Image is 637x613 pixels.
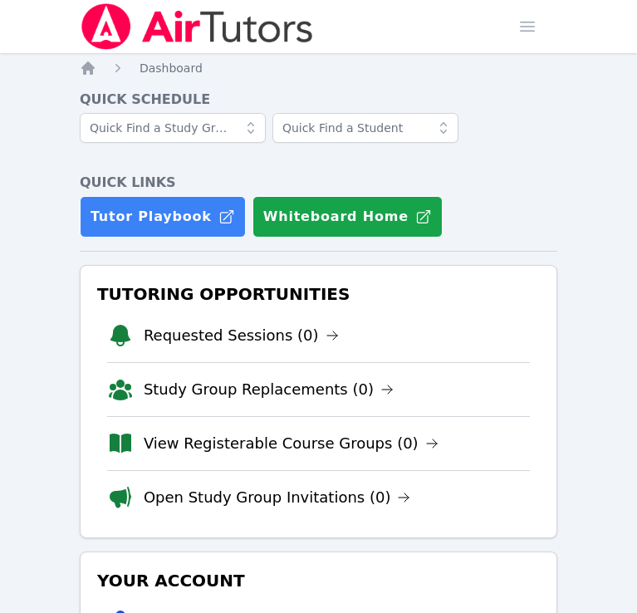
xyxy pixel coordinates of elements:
[80,196,246,238] a: Tutor Playbook
[80,3,315,50] img: Air Tutors
[80,60,557,76] nav: Breadcrumb
[144,324,339,347] a: Requested Sessions (0)
[80,113,266,143] input: Quick Find a Study Group
[144,486,411,509] a: Open Study Group Invitations (0)
[140,61,203,75] span: Dashboard
[94,566,543,596] h3: Your Account
[94,279,543,309] h3: Tutoring Opportunities
[144,432,439,455] a: View Registerable Course Groups (0)
[80,90,557,110] h4: Quick Schedule
[272,113,458,143] input: Quick Find a Student
[252,196,443,238] button: Whiteboard Home
[80,173,557,193] h4: Quick Links
[144,378,394,401] a: Study Group Replacements (0)
[140,60,203,76] a: Dashboard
